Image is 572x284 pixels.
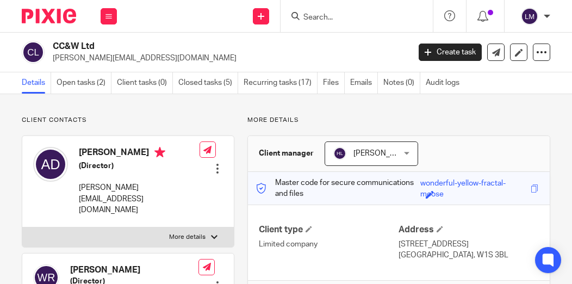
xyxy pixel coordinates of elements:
[117,72,173,94] a: Client tasks (0)
[247,116,550,125] p: More details
[399,239,539,250] p: [STREET_ADDRESS]
[353,150,413,157] span: [PERSON_NAME]
[244,72,318,94] a: Recurring tasks (17)
[22,72,51,94] a: Details
[350,72,378,94] a: Emails
[79,160,200,171] h5: (Director)
[33,147,68,182] img: svg%3E
[22,9,76,23] img: Pixie
[70,264,198,276] h4: [PERSON_NAME]
[399,224,539,236] h4: Address
[178,72,238,94] a: Closed tasks (5)
[259,239,399,250] p: Limited company
[426,72,465,94] a: Audit logs
[323,72,345,94] a: Files
[383,72,420,94] a: Notes (0)
[79,147,200,160] h4: [PERSON_NAME]
[420,178,528,190] div: wonderful-yellow-fractal-moose
[57,72,111,94] a: Open tasks (2)
[333,147,346,160] img: svg%3E
[79,182,200,215] p: [PERSON_NAME][EMAIL_ADDRESS][DOMAIN_NAME]
[22,116,234,125] p: Client contacts
[302,13,400,23] input: Search
[399,250,539,261] p: [GEOGRAPHIC_DATA], W1S 3BL
[154,147,165,158] i: Primary
[259,224,399,236] h4: Client type
[22,41,45,64] img: svg%3E
[53,41,332,52] h2: CC&W Ltd
[53,53,402,64] p: [PERSON_NAME][EMAIL_ADDRESS][DOMAIN_NAME]
[169,233,206,242] p: More details
[419,44,482,61] a: Create task
[259,148,314,159] h3: Client manager
[521,8,538,25] img: svg%3E
[256,177,420,200] p: Master code for secure communications and files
